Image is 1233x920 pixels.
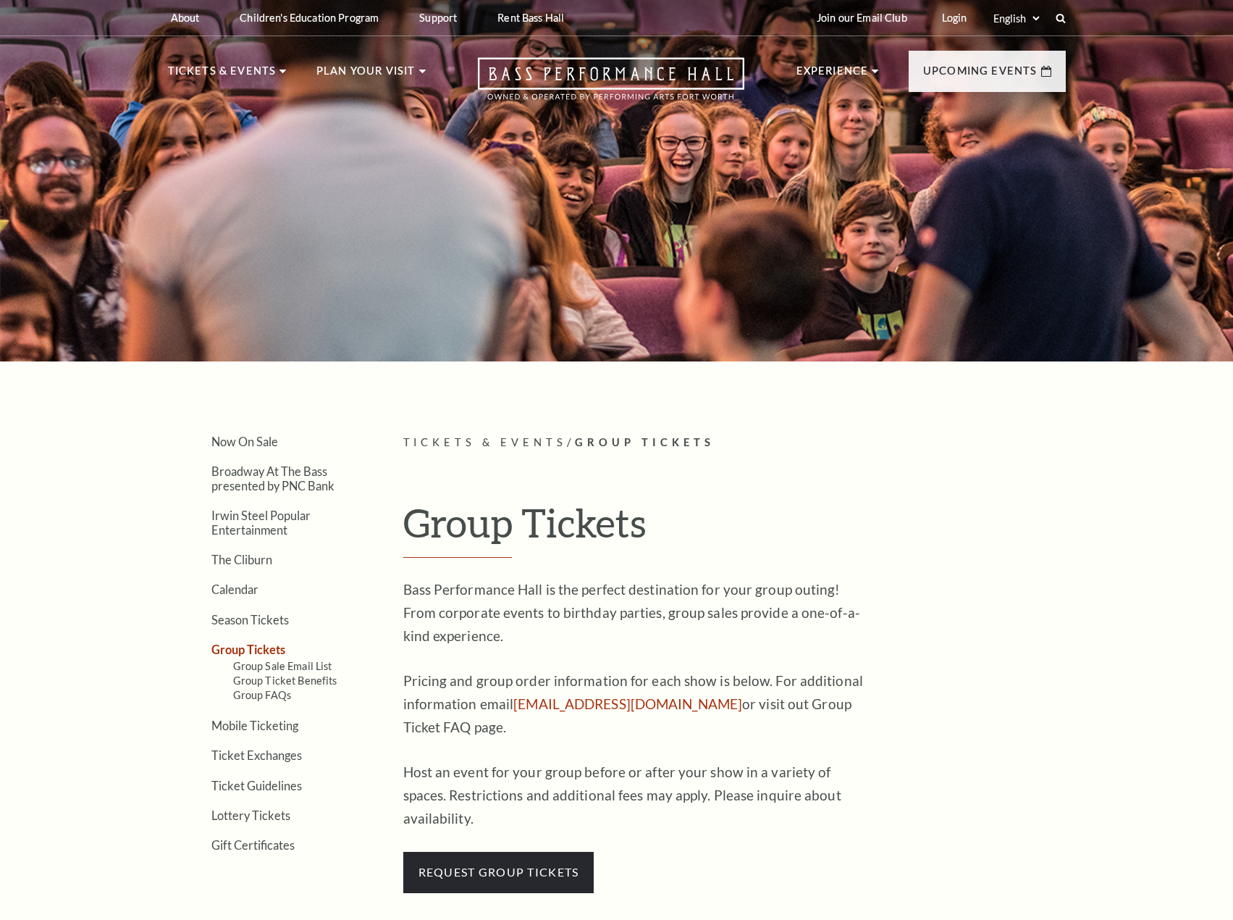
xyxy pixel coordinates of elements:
[211,719,298,732] a: Mobile Ticketing
[796,62,869,88] p: Experience
[211,464,334,492] a: Broadway At The Bass presented by PNC Bank
[403,578,874,648] p: Bass Performance Hall is the perfect destination for your group outing! From corporate events to ...
[403,863,594,879] a: request group tickets
[233,674,337,687] a: Group Ticket Benefits
[923,62,1038,88] p: Upcoming Events
[990,12,1042,25] select: Select:
[233,660,332,672] a: Group Sale Email List
[211,509,311,536] a: Irwin Steel Popular Entertainment
[171,12,200,24] p: About
[233,689,291,701] a: Group FAQs
[497,12,564,24] p: Rent Bass Hall
[316,62,416,88] p: Plan Your Visit
[403,434,1066,452] p: /
[211,435,278,448] a: Now On Sale
[575,436,715,448] span: Group Tickets
[403,499,1066,559] h1: Group Tickets
[211,553,272,566] a: The Cliburn
[211,748,302,762] a: Ticket Exchanges
[403,764,841,827] span: Host an event for your group before or after your show in a variety of spaces. Restrictions and a...
[513,695,742,712] a: [EMAIL_ADDRESS][DOMAIN_NAME]
[211,808,290,822] a: Lottery Tickets
[211,838,295,852] a: Gift Certificates
[240,12,379,24] p: Children's Education Program
[211,643,285,656] a: Group Tickets
[211,582,258,596] a: Calendar
[403,672,863,735] span: Pricing and group order information for each show is below. For additional information email or v...
[403,852,594,892] span: request group tickets
[211,613,289,627] a: Season Tickets
[168,62,277,88] p: Tickets & Events
[403,436,568,448] span: Tickets & Events
[211,779,302,793] a: Ticket Guidelines
[419,12,457,24] p: Support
